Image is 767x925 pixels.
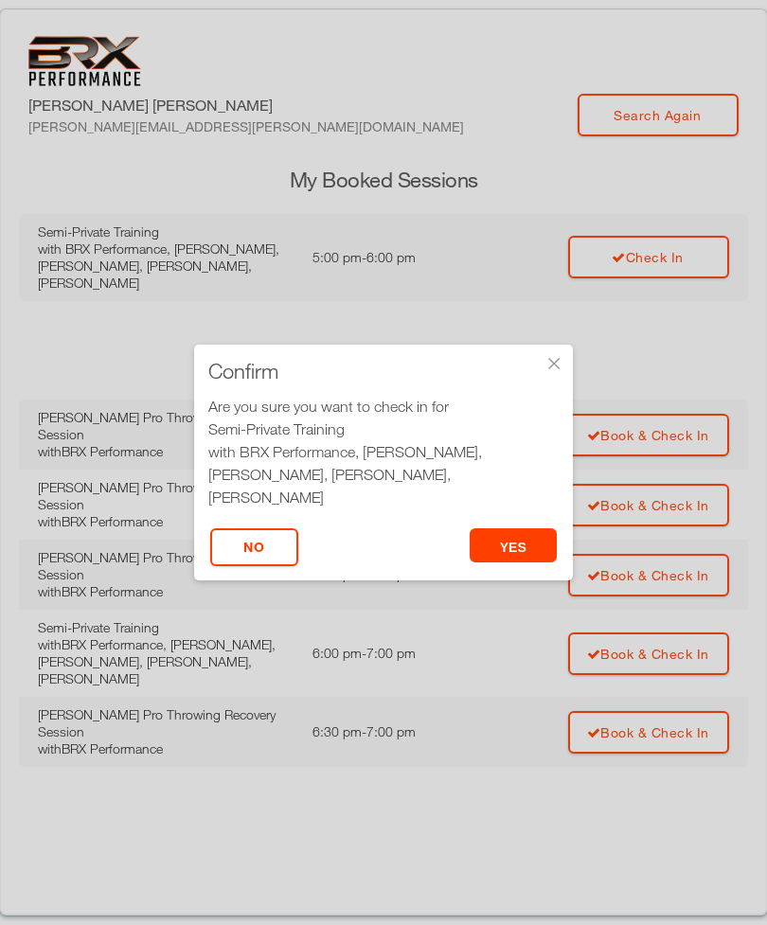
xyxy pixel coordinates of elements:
[208,440,559,508] div: with BRX Performance, [PERSON_NAME], [PERSON_NAME], [PERSON_NAME], [PERSON_NAME]
[470,528,558,562] button: yes
[208,395,559,531] div: Are you sure you want to check in for at 5:00 pm?
[208,362,278,381] span: Confirm
[208,418,559,440] div: Semi-Private Training
[544,354,563,373] div: ×
[210,528,298,566] button: No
